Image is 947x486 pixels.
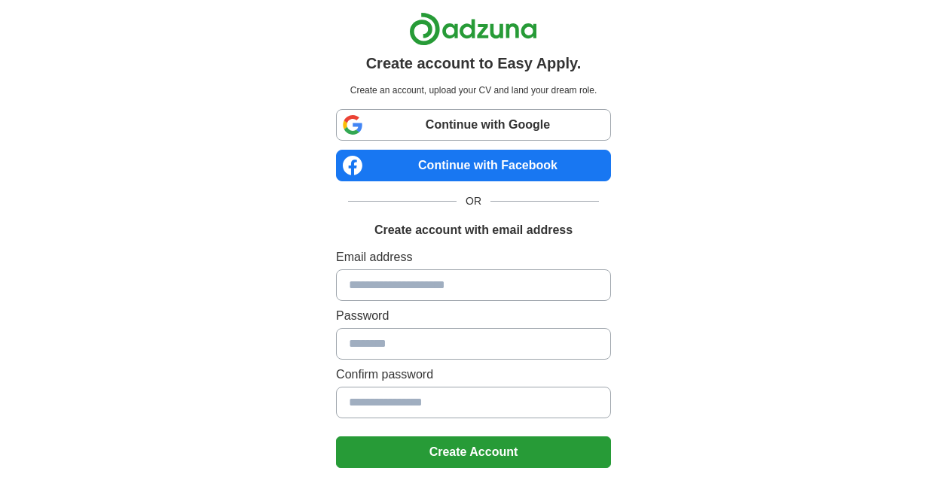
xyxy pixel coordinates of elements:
[336,109,611,141] a: Continue with Google
[336,366,611,384] label: Confirm password
[336,150,611,181] a: Continue with Facebook
[409,12,537,46] img: Adzuna logo
[336,436,611,468] button: Create Account
[339,84,608,97] p: Create an account, upload your CV and land your dream role.
[457,193,490,209] span: OR
[336,248,611,266] label: Email address
[336,307,611,325] label: Password
[366,52,582,74] h1: Create account to Easy Apply.
[374,221,573,239] h1: Create account with email address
